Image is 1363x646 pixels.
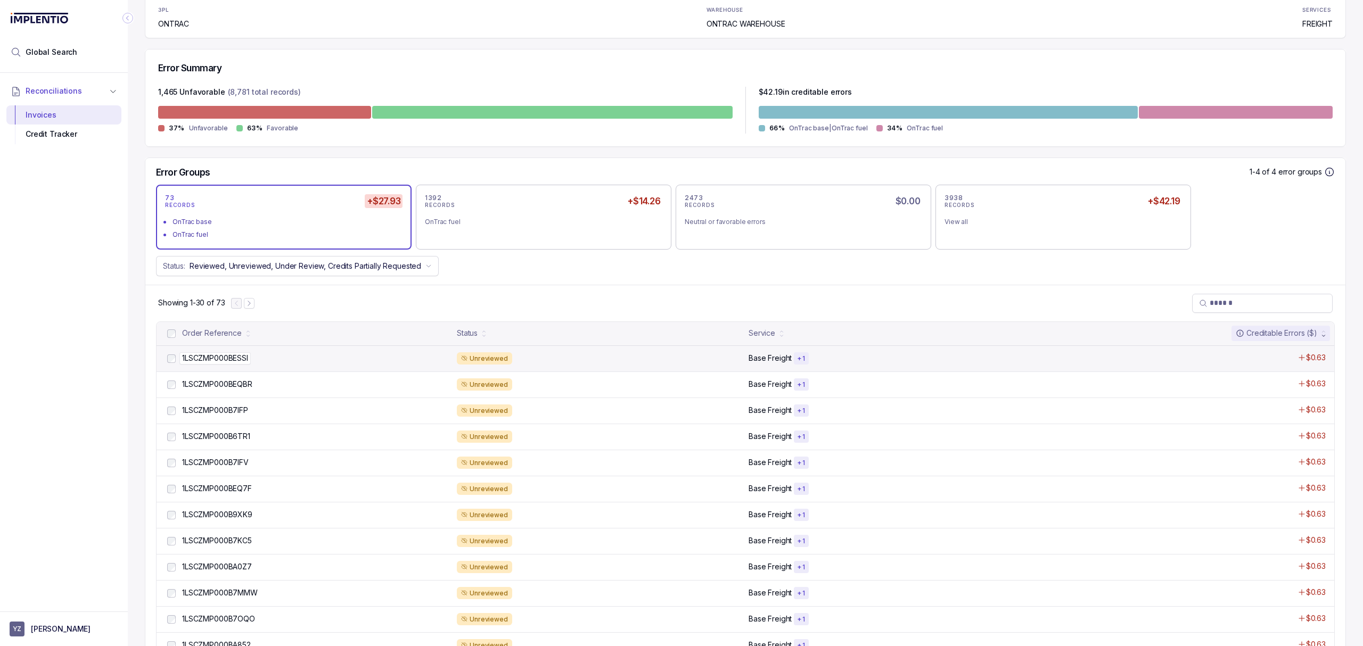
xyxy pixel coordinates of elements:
p: error groups [1278,167,1322,177]
input: checkbox-checkbox [167,407,176,415]
div: Unreviewed [457,535,512,548]
p: $0.63 [1306,509,1326,519]
p: OnTrac fuel [907,123,943,134]
div: Collapse Icon [121,12,134,24]
p: $0.63 [1306,352,1326,363]
input: checkbox-checkbox [167,485,176,493]
p: Base Freight [749,405,792,416]
p: + 1 [797,485,805,493]
div: Invoices [15,105,113,125]
p: $0.63 [1306,378,1326,389]
input: checkbox-checkbox [167,589,176,598]
div: Status [457,328,478,338]
p: $0.63 [1306,613,1326,624]
p: $0.63 [1306,430,1326,441]
p: SERVICES [1302,7,1331,13]
p: 37% [169,124,185,132]
button: Status:Reviewed, Unreviewed, Under Review, Credits Partially Requested [156,256,439,276]
p: (8,781 total records) [228,87,301,100]
div: Unreviewed [457,613,512,626]
p: 1LSCZMP000B9XK9 [182,509,252,520]
div: Service [749,328,775,338]
p: Base Freight [749,587,792,598]
p: 1LSCZMP000B7MMW [182,587,258,598]
p: ONTRAC [158,19,189,29]
p: 3938 [945,194,963,202]
p: + 1 [797,354,805,363]
p: + 1 [797,433,805,441]
p: + 1 [797,407,805,415]
p: $0.63 [1306,535,1326,545]
p: Base Freight [749,353,792,363]
p: + 1 [797,589,805,598]
p: 66% [769,124,785,132]
span: User initials [10,622,24,636]
p: Status: [163,261,185,271]
input: checkbox-checkbox [167,354,176,363]
h5: +$14.26 [625,194,662,208]
p: 1LSCZMP000BEQBR [182,379,252,390]
p: Base Freight [749,457,792,468]
div: Unreviewed [457,404,512,417]
p: Base Freight [749,431,792,442]
div: Unreviewed [457,378,512,391]
p: 1LSCZMP000BEQ7F [182,483,252,494]
p: 1LSCZMP000B7IFP [182,405,248,416]
div: Unreviewed [457,352,512,365]
p: ONTRAC WAREHOUSE [707,19,785,29]
h5: +$42.19 [1145,194,1182,208]
p: [PERSON_NAME] [31,624,91,634]
p: Favorable [267,123,298,134]
div: Reconciliations [6,103,121,146]
p: Base Freight [749,509,792,520]
p: RECORDS [425,202,455,209]
input: checkbox-checkbox [167,537,176,545]
p: + 1 [797,511,805,519]
p: + 1 [797,537,805,545]
input: checkbox-checkbox [167,615,176,624]
p: 3PL [158,7,186,13]
h5: Error Groups [156,167,210,178]
p: 1LSCZMP000B6TR1 [182,431,250,442]
div: Unreviewed [457,561,512,574]
p: WAREHOUSE [707,7,743,13]
p: Base Freight [749,561,792,572]
p: RECORDS [165,202,195,209]
span: Global Search [26,47,77,57]
input: checkbox-checkbox [167,380,176,389]
p: 1LSCZMP000B7OQO [182,614,255,624]
p: 2473 [685,194,703,202]
div: Creditable Errors ($) [1236,328,1317,338]
p: 1-4 of 4 [1250,167,1278,177]
p: Showing 1-30 of 73 [158,297,225,308]
p: $0.63 [1306,587,1326,598]
p: 1,465 Unfavorable [158,87,225,100]
p: $0.63 [1306,483,1326,493]
div: Unreviewed [457,457,512,469]
p: 1LSCZMP000B7IFV [182,457,249,468]
div: View all [945,217,1173,227]
div: OnTrac fuel [173,229,401,240]
div: Unreviewed [457,509,512,521]
p: 34% [887,124,903,132]
div: Unreviewed [457,430,512,443]
div: Remaining page entries [158,297,225,308]
p: + 1 [797,615,805,624]
h5: Error Summary [158,62,221,74]
div: Unreviewed [457,483,512,495]
p: $0.63 [1306,561,1326,572]
input: checkbox-checkbox [167,511,176,519]
button: User initials[PERSON_NAME] [10,622,118,636]
input: checkbox-checkbox [167,433,176,441]
h5: $0.00 [893,194,922,208]
p: 63% [247,124,263,132]
p: Base Freight [749,483,792,494]
p: $0.63 [1306,457,1326,467]
p: 1392 [425,194,441,202]
input: checkbox-checkbox [167,329,176,338]
h5: +$27.93 [365,194,403,208]
p: Base Freight [749,614,792,624]
button: Next Page [244,298,254,309]
input: checkbox-checkbox [167,459,176,467]
p: 1LSCZMP000BA0Z7 [182,561,252,572]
